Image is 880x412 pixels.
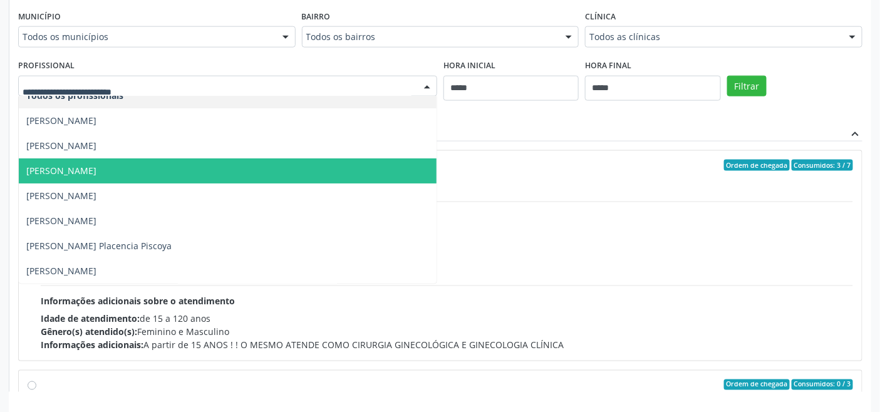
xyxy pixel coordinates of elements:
[18,56,75,76] label: Profissional
[41,339,143,351] span: Informações adicionais:
[26,240,172,252] span: [PERSON_NAME] Placencia Piscoya
[41,250,853,264] div: [PHONE_NUMBER]
[18,8,61,27] label: Município
[23,31,270,43] span: Todos os municípios
[41,339,853,352] div: A partir de 15 ANOS ! ! O MESMO ATENDE COMO CIRURGIA GINECOLÓGICA E GINECOLOGIA CLÍNICA
[41,264,853,277] div: [PERSON_NAME] Placencia Piscoya
[26,115,96,126] span: [PERSON_NAME]
[443,56,495,76] label: Hora inicial
[792,160,853,171] span: Consumidos: 3 / 7
[41,237,853,250] div: [PERSON_NAME][STREET_ADDRESS]
[26,265,96,277] span: [PERSON_NAME]
[41,326,853,339] div: Feminino e Masculino
[41,326,137,338] span: Gênero(s) atendido(s):
[41,224,853,237] div: Própria
[302,8,331,27] label: Bairro
[724,379,790,391] span: Ordem de chegada
[26,165,96,177] span: [PERSON_NAME]
[585,56,631,76] label: Hora final
[41,313,140,325] span: Idade de atendimento:
[26,215,96,227] span: [PERSON_NAME]
[585,8,616,27] label: Clínica
[26,190,96,202] span: [PERSON_NAME]
[792,379,853,391] span: Consumidos: 0 / 3
[727,76,767,97] button: Filtrar
[41,211,853,224] div: Hse
[41,180,853,193] div: 14:00
[306,31,554,43] span: Todos os bairros
[724,160,790,171] span: Ordem de chegada
[26,140,96,152] span: [PERSON_NAME]
[41,312,853,326] div: de 15 a 120 anos
[849,127,862,141] i: expand_less
[41,296,235,307] span: Informações adicionais sobre o atendimento
[589,31,837,43] span: Todos as clínicas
